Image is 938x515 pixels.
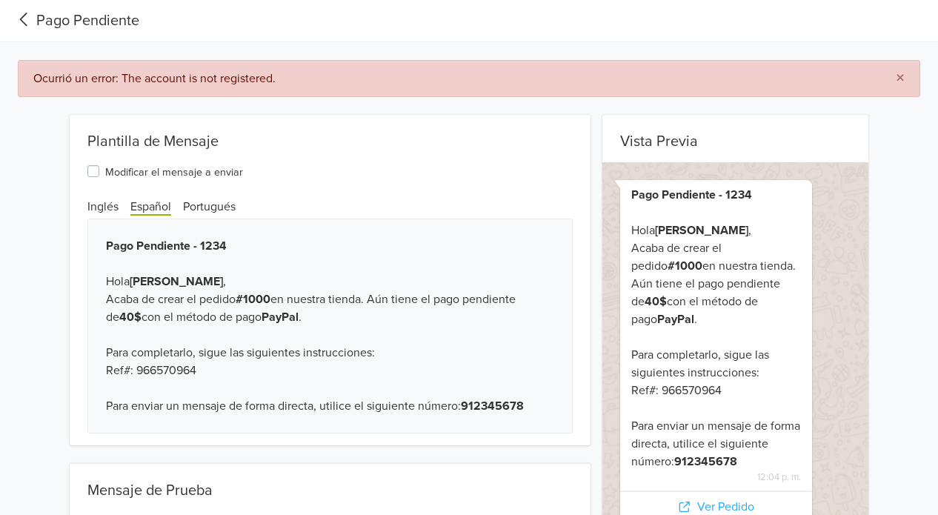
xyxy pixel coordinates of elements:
[183,199,236,214] span: Portugués
[657,312,694,327] b: PayPal
[87,199,119,214] span: Inglés
[645,294,667,309] b: 40$
[631,186,801,471] div: Hola , Acaba de crear el pedido en nuestra tienda. Aún tiene el pago pendiente de con el método d...
[70,115,591,156] div: Plantilla de Mensaje
[896,67,905,89] span: ×
[674,454,737,469] b: 912345678
[262,310,299,325] b: PayPal
[236,292,270,307] b: #1000
[33,70,872,87] div: Ocurrió un error: The account is not registered.
[105,162,243,180] label: Modificar el mensaje a enviar
[461,399,524,413] b: 912345678
[119,310,142,325] b: 40$
[87,219,573,433] div: Hola , Acaba de crear el pedido en nuestra tienda. Aún tiene el pago pendiente de con el método d...
[106,239,227,253] b: Pago Pendiente - 1234
[87,482,573,499] div: Mensaje de Prueba
[12,10,139,32] a: Pago Pendiente
[655,223,748,238] b: [PERSON_NAME]
[668,259,702,273] b: #1000
[631,471,801,485] span: 12:04 p. m.
[130,199,171,216] span: Español
[631,187,752,202] b: Pago Pendiente - 1234
[602,115,868,156] div: Vista Previa
[130,274,223,289] b: [PERSON_NAME]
